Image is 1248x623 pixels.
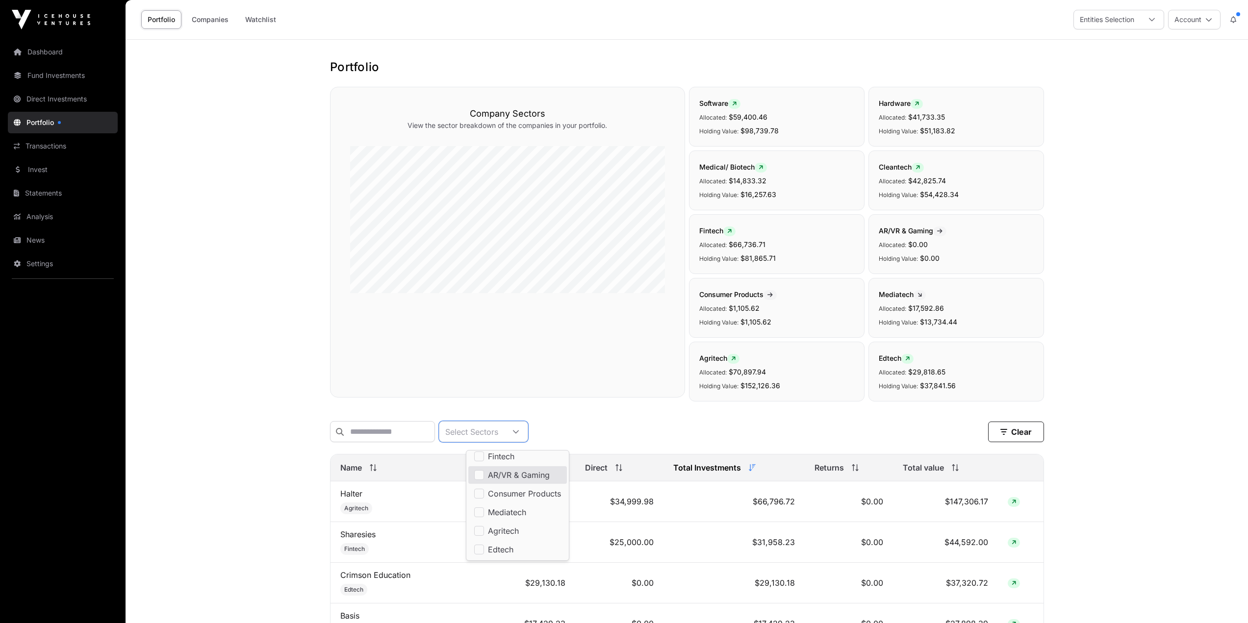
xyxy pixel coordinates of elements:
ul: Option List [466,371,569,560]
a: Dashboard [8,41,118,63]
span: $14,833.32 [729,176,766,185]
span: Allocated: [699,114,727,121]
span: Edtech [344,586,363,594]
span: $37,841.56 [920,381,956,390]
span: Allocated: [699,241,727,249]
span: Allocated: [879,241,906,249]
span: Holding Value: [699,255,739,262]
span: Edtech [488,546,513,553]
a: Direct Investments [8,88,118,110]
a: Analysis [8,206,118,227]
span: $29,818.65 [908,368,945,376]
span: $1,105.62 [729,304,760,312]
li: Agritech [468,522,567,540]
span: $0.00 [908,240,928,249]
span: $17,592.86 [908,304,944,312]
span: $16,257.63 [740,190,776,199]
span: Hardware [879,99,923,107]
td: $0.00 [805,481,893,522]
span: Mediatech [879,290,926,299]
button: Account [1168,10,1221,29]
a: Portfolio [141,10,181,29]
iframe: Chat Widget [1199,576,1248,623]
span: Name [340,462,362,473]
span: Allocated: [879,114,906,121]
div: Select Sectors [439,422,504,442]
a: Companies [185,10,235,29]
span: $70,897.94 [729,368,766,376]
td: $147,306.17 [893,481,997,522]
span: $42,825.74 [908,176,946,185]
span: Allocated: [699,369,727,376]
span: Agritech [344,504,368,512]
td: $0.00 [805,522,893,563]
span: Consumer Products [488,490,561,498]
span: Fintech [488,452,514,460]
span: Total value [903,462,944,473]
a: Invest [8,159,118,180]
span: $81,865.71 [740,254,776,262]
span: Holding Value: [699,127,739,135]
td: $25,000.00 [575,522,663,563]
li: Mediatech [468,503,567,521]
span: $51,183.82 [920,126,955,135]
span: AR/VR & Gaming [879,226,946,235]
div: Entities Selection [1074,10,1140,29]
span: AR/VR & Gaming [488,471,550,479]
span: Edtech [879,354,914,362]
span: $66,736.71 [729,240,765,249]
a: Crimson Education [340,570,410,580]
img: Icehouse Ventures Logo [12,10,90,29]
a: Portfolio [8,112,118,133]
a: Watchlist [239,10,282,29]
span: Holding Value: [879,382,918,390]
a: Statements [8,182,118,204]
span: Medical/ Biotech [699,163,767,171]
td: $29,130.18 [663,563,805,603]
td: $34,999.98 [575,481,663,522]
li: Fintech [468,448,567,465]
span: Holding Value: [879,319,918,326]
li: Consumer Products [468,485,567,502]
td: $31,958.23 [663,522,805,563]
td: $44,592.00 [893,522,997,563]
h1: Portfolio [330,59,1044,75]
a: Sharesies [340,529,376,539]
li: AR/VR & Gaming [468,466,567,484]
span: Holding Value: [699,191,739,199]
span: $13,734.44 [920,318,957,326]
button: Clear [988,422,1044,442]
span: $152,126.36 [740,381,780,390]
h3: Company Sectors [350,107,665,121]
p: View the sector breakdown of the companies in your portfolio. [350,121,665,130]
span: $0.00 [920,254,940,262]
span: Fintech [344,545,365,553]
span: $54,428.34 [920,190,959,199]
li: Edtech [468,541,567,558]
td: $0.00 [805,563,893,603]
span: Agritech [699,354,739,362]
a: Halter [340,489,362,498]
span: Holding Value: [879,255,918,262]
span: Direct [585,462,608,473]
td: $29,130.18 [491,563,576,603]
span: Returns [815,462,844,473]
span: Allocated: [879,305,906,312]
span: Holding Value: [699,382,739,390]
span: $1,105.62 [740,318,771,326]
span: Fintech [699,226,736,235]
span: Allocated: [879,369,906,376]
span: Consumer Products [699,290,777,299]
span: Allocated: [699,305,727,312]
span: Cleantech [879,163,924,171]
span: Allocated: [699,177,727,185]
span: Holding Value: [699,319,739,326]
span: Total Investments [673,462,741,473]
td: $0.00 [575,563,663,603]
span: $98,739.78 [740,126,779,135]
a: News [8,229,118,251]
span: $41,733.35 [908,113,945,121]
a: Fund Investments [8,65,118,86]
span: Software [699,99,740,107]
